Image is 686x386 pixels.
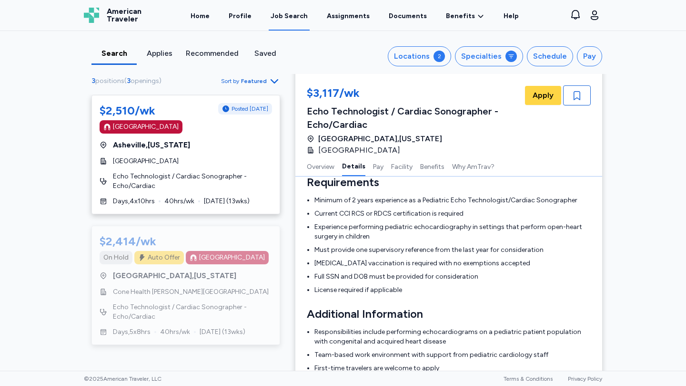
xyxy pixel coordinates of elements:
span: Featured [241,77,267,85]
span: Echo Technologist / Cardiac Sonographer - Echo/Cardiac [113,303,272,322]
span: [GEOGRAPHIC_DATA] [318,145,400,156]
div: Recommended [186,48,239,59]
div: On Hold [103,253,129,262]
button: Overview [307,156,334,176]
div: Auto Offer [148,253,180,262]
span: Days , 5 x 8 hrs [113,327,151,337]
div: [GEOGRAPHIC_DATA] [113,122,179,132]
span: positions [95,77,124,85]
button: Specialties [455,46,523,66]
a: Job Search [269,1,310,31]
h3: Additional Information [307,306,591,322]
span: Sort by [221,77,239,85]
div: $2,510/wk [100,103,155,118]
span: [DATE] ( 13 wks) [200,327,245,337]
h3: Requirements [307,175,591,190]
li: Minimum of 2 years experience as a Pediatric Echo Technologist/Cardiac Sonographer [314,196,591,205]
li: Full SSN and DOB must be provided for consideration [314,272,591,282]
li: Must provide one supervisory reference from the last year for consideration [314,245,591,255]
span: Asheville , [US_STATE] [113,139,190,151]
span: American Traveler [107,8,141,23]
span: © 2025 American Traveler, LLC [84,375,161,383]
span: 3 [127,77,131,85]
span: [DATE] ( 13 wks) [204,197,250,206]
span: Benefits [446,11,475,21]
div: 2 [434,51,445,62]
span: 40 hrs/wk [160,327,190,337]
li: License required if applicable [314,285,591,295]
button: Benefits [420,156,444,176]
div: Saved [246,48,284,59]
button: Sort byFeatured [221,75,280,87]
span: [GEOGRAPHIC_DATA] , [US_STATE] [113,270,236,282]
li: Current CCI RCS or RDCS certification is required [314,209,591,219]
div: Applies [141,48,178,59]
li: [MEDICAL_DATA] vaccination is required with no exemptions accepted [314,259,591,268]
li: Team-based work environment with support from pediatric cardiology staff [314,350,591,360]
span: openings [131,77,159,85]
span: [GEOGRAPHIC_DATA] , [US_STATE] [318,133,442,145]
div: Echo Technologist / Cardiac Sonographer - Echo/Cardiac [307,104,523,131]
div: Locations [394,51,430,62]
div: ( ) [91,76,165,86]
button: Pay [373,156,383,176]
button: Facility [391,156,413,176]
div: Schedule [533,51,567,62]
button: Locations2 [388,46,451,66]
button: Details [342,156,365,176]
a: Terms & Conditions [504,376,553,382]
div: Specialties [461,51,502,62]
span: Posted [DATE] [232,105,268,113]
li: Responsibilities include performing echocardiograms on a pediatric patient population with congen... [314,327,591,346]
a: Privacy Policy [568,376,602,382]
div: $3,117/wk [307,85,523,103]
span: 3 [91,77,95,85]
li: Experience performing pediatric echocardiography in settings that perform open-heart surgery in c... [314,222,591,241]
button: Apply [525,86,561,105]
button: Pay [577,46,602,66]
span: Echo Technologist / Cardiac Sonographer - Echo/Cardiac [113,172,272,191]
button: Why AmTrav? [452,156,494,176]
img: Logo [84,8,99,23]
span: Days , 4 x 10 hrs [113,197,155,206]
div: Search [95,48,133,59]
button: Schedule [527,46,573,66]
div: [GEOGRAPHIC_DATA] [199,253,265,262]
span: [GEOGRAPHIC_DATA] [113,156,179,166]
div: Job Search [271,11,308,21]
span: Apply [533,90,554,101]
span: 40 hrs/wk [164,197,194,206]
span: Cone Health [PERSON_NAME][GEOGRAPHIC_DATA] [113,287,269,297]
div: $2,414/wk [100,234,156,249]
a: Benefits [446,11,484,21]
li: First-time travelers are welcome to apply [314,364,591,373]
div: Pay [583,51,596,62]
